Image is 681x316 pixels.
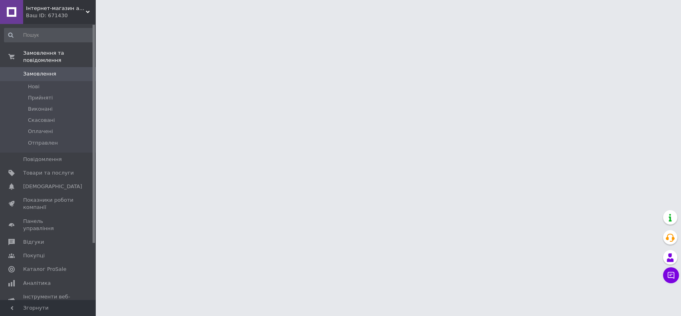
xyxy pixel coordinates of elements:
span: Інтернет-магазин автозапчастин | VICTOR.in.ua [26,5,86,12]
button: Чат з покупцем [663,267,679,283]
div: Ваш ID: 671430 [26,12,96,19]
span: Каталог ProSale [23,266,66,273]
span: Показники роботи компанії [23,197,74,211]
span: Товари та послуги [23,169,74,177]
span: Панель управління [23,218,74,232]
span: Покупці [23,252,45,259]
span: Нові [28,83,39,90]
span: Отправлен [28,139,58,147]
span: Замовлення та повідомлення [23,50,96,64]
span: [DEMOGRAPHIC_DATA] [23,183,82,190]
span: Виконані [28,105,53,113]
span: Аналітика [23,280,51,287]
input: Пошук [4,28,94,42]
span: Скасовані [28,117,55,124]
span: Повідомлення [23,156,62,163]
span: Відгуки [23,238,44,246]
span: Прийняті [28,94,53,101]
span: Інструменти веб-майстра та SEO [23,293,74,308]
span: Оплачені [28,128,53,135]
span: Замовлення [23,70,56,78]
